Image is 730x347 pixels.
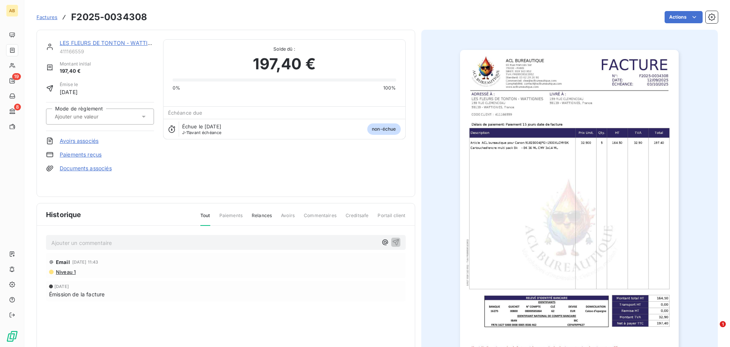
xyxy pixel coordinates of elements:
span: Solde dû : [173,46,396,53]
span: Montant initial [60,61,91,67]
span: 100% [383,85,396,91]
span: 197,40 € [253,53,315,75]
span: [DATE] 11:43 [72,260,98,264]
span: non-échue [367,123,400,135]
span: Émise le [60,81,78,88]
span: Niveau 1 [55,269,76,275]
span: 8 [14,104,21,110]
span: Paiements [219,212,243,225]
a: Avoirs associés [60,137,98,145]
span: Commentaires [304,212,336,225]
span: Échue le [DATE] [182,123,221,130]
span: 197,40 € [60,67,91,75]
span: [DATE] [60,88,78,96]
span: Historique [46,209,81,220]
h3: F2025-0034308 [71,10,147,24]
span: 1 [720,321,726,327]
a: LES FLEURS DE TONTON - WATTIGNIES [60,40,164,46]
button: Actions [665,11,703,23]
span: Portail client [378,212,405,225]
div: AB [6,5,18,17]
span: Email [56,259,70,265]
span: 411166559 [60,48,154,54]
span: Tout [200,212,210,226]
span: Relances [252,212,272,225]
a: Paiements reçus [60,151,102,158]
input: Ajouter une valeur [54,113,130,120]
span: 0% [173,85,180,91]
span: 19 [12,73,21,80]
span: Creditsafe [346,212,369,225]
span: Avoirs [281,212,295,225]
span: avant échéance [182,130,222,135]
img: Logo LeanPay [6,330,18,342]
iframe: Intercom live chat [704,321,722,339]
span: Émission de la facture [49,290,105,298]
span: Échéance due [168,110,203,116]
span: [DATE] [54,284,69,289]
a: Documents associés [60,165,112,172]
a: Factures [36,13,57,21]
span: J-11 [182,130,190,135]
span: Factures [36,14,57,20]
